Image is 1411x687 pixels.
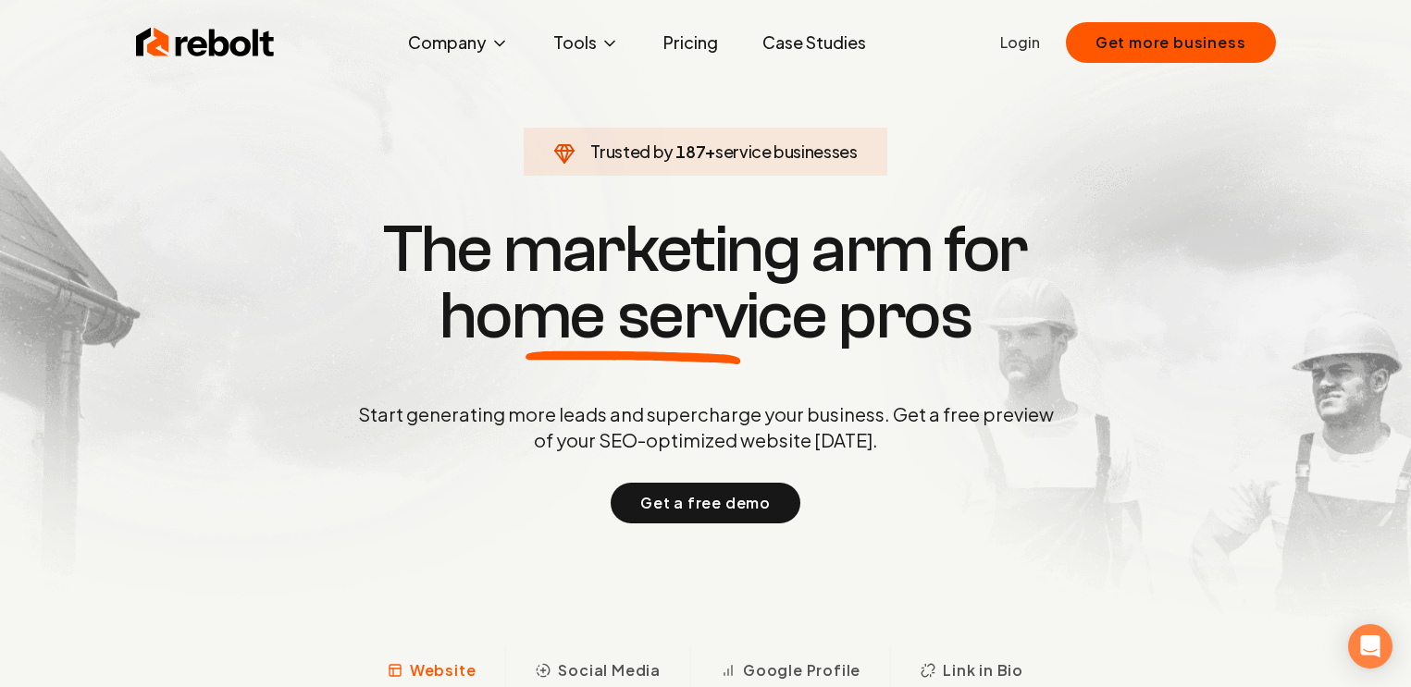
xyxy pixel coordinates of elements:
span: Google Profile [743,659,860,681]
button: Tools [538,24,634,61]
span: 187 [675,139,705,165]
div: Open Intercom Messenger [1348,624,1392,669]
span: Website [410,659,477,681]
button: Get more business [1066,22,1276,63]
a: Login [1000,31,1040,54]
a: Case Studies [748,24,881,61]
span: Trusted by [590,141,673,162]
img: Rebolt Logo [136,24,275,61]
h1: The marketing arm for pros [262,216,1150,350]
span: + [705,141,715,162]
span: home service [439,283,827,350]
span: service businesses [715,141,858,162]
button: Get a free demo [611,483,800,523]
p: Start generating more leads and supercharge your business. Get a free preview of your SEO-optimiz... [354,401,1058,453]
button: Company [393,24,524,61]
a: Pricing [649,24,733,61]
span: Social Media [558,659,661,681]
span: Link in Bio [943,659,1023,681]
